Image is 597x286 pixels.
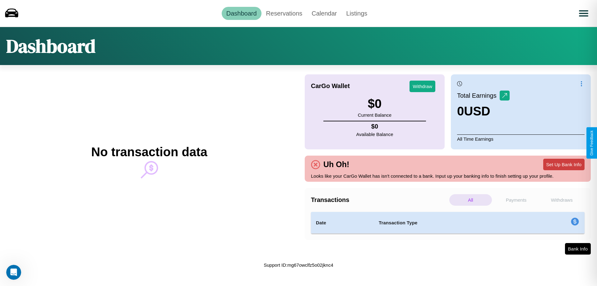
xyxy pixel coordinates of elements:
[311,82,350,90] h4: CarGo Wallet
[590,130,594,156] div: Give Feedback
[316,219,369,227] h4: Date
[356,130,393,138] p: Available Balance
[379,219,520,227] h4: Transaction Type
[307,7,341,20] a: Calendar
[543,159,585,170] button: Set Up Bank Info
[311,212,585,234] table: simple table
[311,172,585,180] p: Looks like your CarGo Wallet has isn't connected to a bank. Input up your banking info to finish ...
[264,261,333,269] p: Support ID: mg67owclfz5o02jknc4
[6,33,95,59] h1: Dashboard
[457,104,510,118] h3: 0 USD
[410,81,435,92] button: Withdraw
[341,7,372,20] a: Listings
[358,111,391,119] p: Current Balance
[222,7,261,20] a: Dashboard
[565,243,591,255] button: Bank Info
[495,194,538,206] p: Payments
[575,5,592,22] button: Open menu
[261,7,307,20] a: Reservations
[311,196,448,204] h4: Transactions
[457,90,500,101] p: Total Earnings
[6,265,21,280] iframe: Intercom live chat
[457,134,585,143] p: All Time Earnings
[449,194,492,206] p: All
[91,145,207,159] h2: No transaction data
[356,123,393,130] h4: $ 0
[358,97,391,111] h3: $ 0
[540,194,583,206] p: Withdraws
[320,160,352,169] h4: Uh Oh!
